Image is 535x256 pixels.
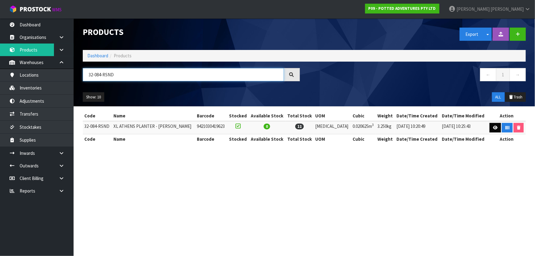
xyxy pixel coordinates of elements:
button: Trash [505,92,526,102]
th: Stocked [227,111,249,121]
td: [MEDICAL_DATA] [314,121,351,134]
td: XL ATHENS PLANTER - [PERSON_NAME] [112,121,195,134]
th: Available Stock [249,111,285,121]
th: Available Stock [249,134,285,144]
th: UOM [314,134,351,144]
img: cube-alt.png [9,5,17,13]
th: Weight [376,134,395,144]
th: Action [487,111,526,121]
th: Code [83,134,112,144]
th: Action [487,134,526,144]
a: P09 - POTTED ADVENTURES PTY LTD [365,4,439,13]
small: WMS [52,7,62,13]
th: Code [83,111,112,121]
a: ← [480,68,496,81]
td: 32-084-RSND [83,121,112,134]
a: Dashboard [87,53,108,59]
th: Barcode [195,134,227,144]
th: Date/Time Created [395,111,440,121]
td: [DATE] 10:25:43 [441,121,488,134]
span: [PERSON_NAME] [491,6,524,12]
th: Total Stock [285,111,314,121]
th: Total Stock [285,134,314,144]
sup: 3 [372,123,374,127]
button: Export [460,28,484,41]
span: 0 [264,124,270,129]
th: Cubic [351,111,376,121]
th: Date/Time Created [395,134,440,144]
th: UOM [314,111,351,121]
td: 9421030419623 [195,121,227,134]
span: [PERSON_NAME] [457,6,490,12]
td: 3.250kg [376,121,395,134]
input: Search products [83,68,284,81]
td: 0.020625m [351,121,376,134]
th: Date/Time Modified [441,111,488,121]
a: → [510,68,526,81]
th: Cubic [351,134,376,144]
a: 1 [496,68,510,81]
button: ALL [492,92,505,102]
td: [DATE] 10:20:49 [395,121,440,134]
h1: Products [83,28,300,37]
th: Weight [376,111,395,121]
nav: Page navigation [309,68,526,83]
th: Name [112,134,195,144]
th: Name [112,111,195,121]
th: Barcode [195,111,227,121]
th: Stocked [227,134,249,144]
th: Date/Time Modified [441,134,488,144]
span: Products [114,53,132,59]
button: Show: 10 [83,92,104,102]
span: 12 [295,124,304,129]
span: ProStock [20,5,51,13]
strong: P09 - POTTED ADVENTURES PTY LTD [369,6,436,11]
